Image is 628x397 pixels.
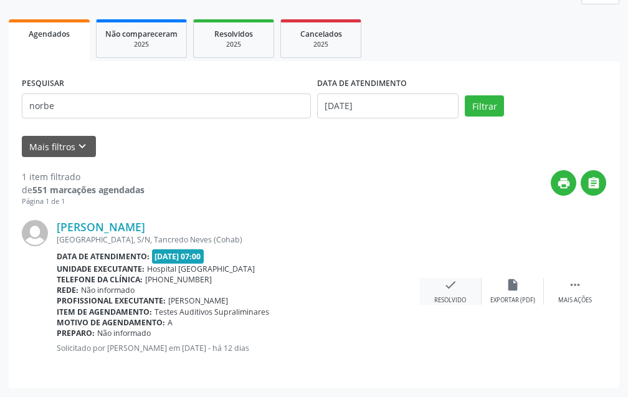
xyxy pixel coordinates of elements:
[290,40,352,49] div: 2025
[558,296,592,305] div: Mais ações
[317,93,459,118] input: Selecione um intervalo
[202,40,265,49] div: 2025
[75,140,89,153] i: keyboard_arrow_down
[105,29,178,39] span: Não compareceram
[465,95,504,117] button: Filtrar
[57,343,419,353] p: Solicitado por [PERSON_NAME] em [DATE] - há 12 dias
[490,296,535,305] div: Exportar (PDF)
[155,307,269,317] span: Testes Auditivos Supraliminares
[57,285,78,295] b: Rede:
[105,40,178,49] div: 2025
[57,295,166,306] b: Profissional executante:
[145,274,212,285] span: [PHONE_NUMBER]
[557,176,571,190] i: print
[581,170,606,196] button: 
[32,184,145,196] strong: 551 marcações agendadas
[57,251,150,262] b: Data de atendimento:
[57,307,152,317] b: Item de agendamento:
[587,176,601,190] i: 
[22,170,145,183] div: 1 item filtrado
[168,317,173,328] span: A
[22,136,96,158] button: Mais filtroskeyboard_arrow_down
[214,29,253,39] span: Resolvidos
[57,274,143,285] b: Telefone da clínica:
[57,317,165,328] b: Motivo de agendamento:
[22,93,311,118] input: Nome, CNS
[434,296,466,305] div: Resolvido
[81,285,135,295] span: Não informado
[168,295,228,306] span: [PERSON_NAME]
[551,170,576,196] button: print
[57,328,95,338] b: Preparo:
[22,220,48,246] img: img
[300,29,342,39] span: Cancelados
[568,278,582,292] i: 
[147,264,255,274] span: Hospital [GEOGRAPHIC_DATA]
[22,183,145,196] div: de
[57,234,419,245] div: [GEOGRAPHIC_DATA], S/N, Tancredo Neves (Cohab)
[152,249,204,264] span: [DATE] 07:00
[57,264,145,274] b: Unidade executante:
[22,74,64,93] label: PESQUISAR
[444,278,457,292] i: check
[57,220,145,234] a: [PERSON_NAME]
[317,74,407,93] label: DATA DE ATENDIMENTO
[97,328,151,338] span: Não informado
[22,196,145,207] div: Página 1 de 1
[506,278,520,292] i: insert_drive_file
[29,29,70,39] span: Agendados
